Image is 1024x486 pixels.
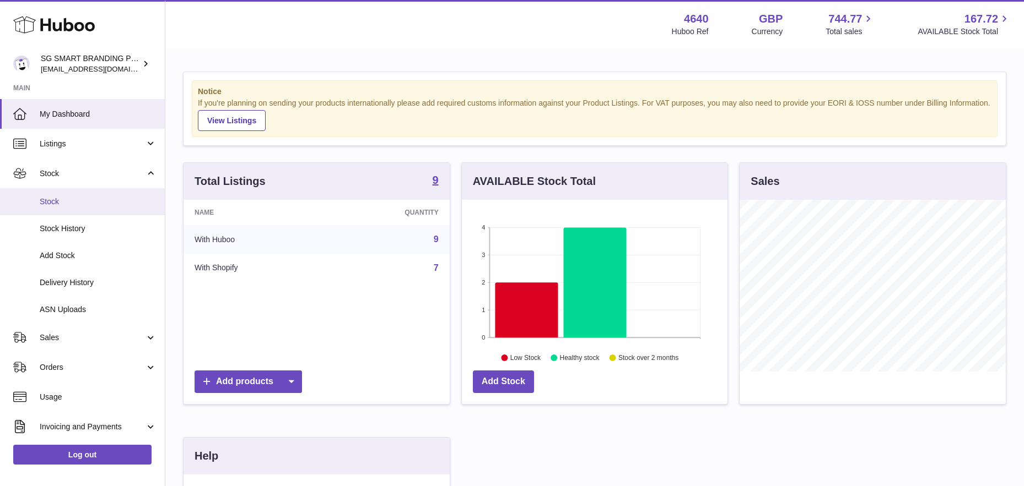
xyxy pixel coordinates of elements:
span: Stock [40,168,145,179]
strong: 9 [433,174,439,185]
a: 167.72 AVAILABLE Stock Total [918,12,1011,37]
h3: AVAILABLE Stock Total [473,174,596,189]
div: Huboo Ref [672,26,709,37]
span: Sales [40,332,145,343]
span: Delivery History [40,277,157,288]
text: 1 [482,307,485,313]
text: Low Stock [510,354,541,362]
a: 744.77 Total sales [826,12,875,37]
span: ASN Uploads [40,304,157,315]
h3: Help [195,449,218,463]
a: Add Stock [473,370,534,393]
a: View Listings [198,110,266,131]
h3: Sales [751,174,779,189]
span: 167.72 [964,12,998,26]
h3: Total Listings [195,174,266,189]
span: My Dashboard [40,109,157,119]
a: Log out [13,445,152,465]
a: 9 [433,174,439,188]
span: Stock [40,196,157,207]
span: Total sales [826,26,875,37]
td: With Shopify [184,254,327,282]
span: AVAILABLE Stock Total [918,26,1011,37]
text: 4 [482,224,485,231]
td: With Huboo [184,225,327,254]
a: Add products [195,370,302,393]
span: Stock History [40,223,157,234]
div: Currency [752,26,783,37]
div: SG SMART BRANDING PTE. LTD. [41,53,140,74]
span: Add Stock [40,250,157,261]
th: Quantity [327,200,449,225]
span: [EMAIL_ADDRESS][DOMAIN_NAME] [41,64,162,73]
strong: 4640 [684,12,709,26]
text: Healthy stock [559,354,600,362]
text: 3 [482,252,485,258]
img: uktopsmileshipping@gmail.com [13,56,30,72]
span: Usage [40,392,157,402]
a: 7 [434,263,439,272]
text: 0 [482,334,485,341]
span: Listings [40,139,145,149]
span: Orders [40,362,145,373]
text: 2 [482,279,485,286]
text: Stock over 2 months [618,354,678,362]
th: Name [184,200,327,225]
span: 744.77 [828,12,862,26]
span: Invoicing and Payments [40,422,145,432]
div: If you're planning on sending your products internationally please add required customs informati... [198,98,991,131]
strong: GBP [759,12,783,26]
a: 9 [434,234,439,244]
strong: Notice [198,86,991,97]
